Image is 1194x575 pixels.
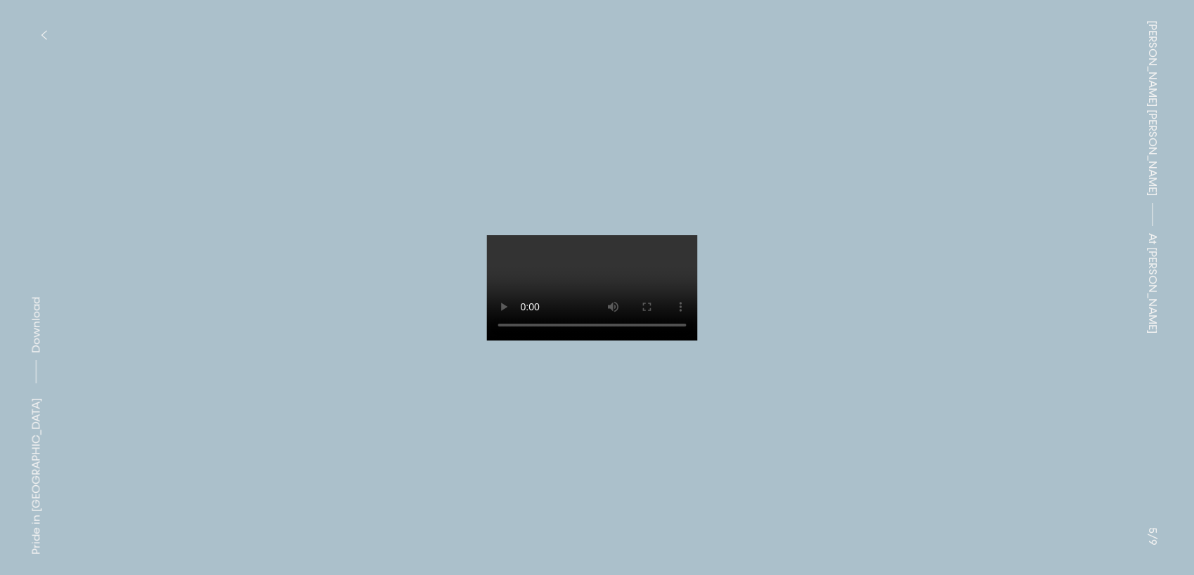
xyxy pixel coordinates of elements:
span: Download [29,297,43,353]
a: [PERSON_NAME] [PERSON_NAME] [1144,20,1161,196]
div: Pride in [GEOGRAPHIC_DATA] [27,398,44,555]
button: Download asset [27,297,44,390]
span: At [PERSON_NAME] [1144,233,1161,333]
